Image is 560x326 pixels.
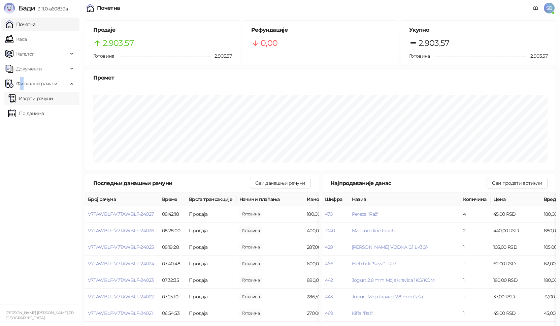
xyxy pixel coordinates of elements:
[526,52,548,60] span: 2.903,57
[88,310,153,316] button: V7TAWBLF-V7TAWBLF-24021
[352,277,435,283] button: Jogurt 2.8 mm Moja Kravica 1KG/KOM
[250,178,310,188] button: Сви данашњи рачуни
[5,310,74,320] small: [PERSON_NAME] [PERSON_NAME] PR [GEOGRAPHIC_DATA]
[460,305,491,322] td: 1
[5,32,27,46] a: Каса
[159,239,186,256] td: 08:19:28
[8,92,53,105] a: Издати рачуни
[325,211,333,217] button: 470
[325,310,333,316] button: 469
[304,193,355,206] th: Износ
[4,3,15,13] img: Logo
[159,193,186,206] th: Време
[460,206,491,223] td: 4
[88,294,154,300] button: V7TAWBLF-V7TAWBLF-24022
[239,243,262,251] span: 287,00
[491,256,541,272] td: 62,00 RSD
[239,227,262,234] span: 400,00
[18,4,35,12] span: Бади
[544,3,555,13] span: SB
[409,26,548,34] h5: Укупно
[103,37,134,50] span: 2.903,57
[8,107,44,120] a: По данима
[88,277,154,283] button: V7TAWBLF-V7TAWBLF-24023
[491,272,541,289] td: 180,00 RSD
[304,206,355,223] td: 180,00 RSD
[304,289,355,305] td: 286,57 RSD
[491,305,541,322] td: 45,00 RSD
[159,206,186,223] td: 08:42:18
[304,239,355,256] td: 287,00 RSD
[352,244,428,250] span: [PERSON_NAME] VODKA 0.1 L-/30/-
[352,261,396,267] span: Hleb beli "Sava" - Raž
[460,256,491,272] td: 1
[186,289,237,305] td: Продаја
[325,261,333,267] button: 466
[304,305,355,322] td: 270,00 RSD
[491,239,541,256] td: 105,00 RSD
[159,256,186,272] td: 07:40:48
[304,223,355,239] td: 400,00 RSD
[349,193,460,206] th: Назив
[85,193,159,206] th: Број рачуна
[491,289,541,305] td: 37,00 RSD
[352,228,395,234] button: Marlboro fine touch
[239,210,262,218] span: 180,00
[186,193,237,206] th: Врста трансакције
[530,3,541,13] a: Документација
[352,310,373,316] button: Kifla "Raž"
[325,277,333,283] button: 442
[460,193,491,206] th: Количина
[409,53,430,59] span: Готовина
[88,228,154,234] button: V7TAWBLF-V7TAWBLF-24026
[460,223,491,239] td: 2
[460,289,491,305] td: 1
[16,62,42,76] span: Документи
[239,260,262,267] span: 600,00
[5,18,36,31] a: Почетна
[88,244,154,250] button: V7TAWBLF-V7TAWBLF-24025
[491,206,541,223] td: 45,00 RSD
[261,37,277,50] span: 0,00
[487,178,548,188] button: Сви продати артикли
[460,272,491,289] td: 1
[304,272,355,289] td: 880,00 RSD
[186,223,237,239] td: Продаја
[97,5,120,11] div: Почетна
[352,211,378,217] button: Pereca "Raž"
[186,206,237,223] td: Продаја
[159,305,186,322] td: 06:54:53
[159,289,186,305] td: 07:25:10
[251,26,390,34] h5: Рефундације
[210,52,232,60] span: 2.903,57
[16,77,57,90] span: Фискални рачуни
[159,223,186,239] td: 08:28:00
[352,294,423,300] span: Jogurt Moja kravica 2.8 mm čaša
[93,73,548,82] div: Промет
[88,211,154,217] button: V7TAWBLF-V7TAWBLF-24027
[16,47,34,61] span: Каталог
[186,305,237,322] td: Продаја
[186,256,237,272] td: Продаја
[491,223,541,239] td: 440,00 RSD
[304,256,355,272] td: 600,00 RSD
[35,6,68,12] span: 3.11.0-a60839a
[186,272,237,289] td: Продаја
[93,179,250,187] div: Последњи данашњи рачуни
[322,193,349,206] th: Шифра
[330,179,487,187] div: Најпродаваније данас
[186,239,237,256] td: Продаја
[237,193,304,206] th: Начини плаћања
[419,37,450,50] span: 2.903,57
[325,244,333,250] button: 429
[88,261,154,267] button: V7TAWBLF-V7TAWBLF-24024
